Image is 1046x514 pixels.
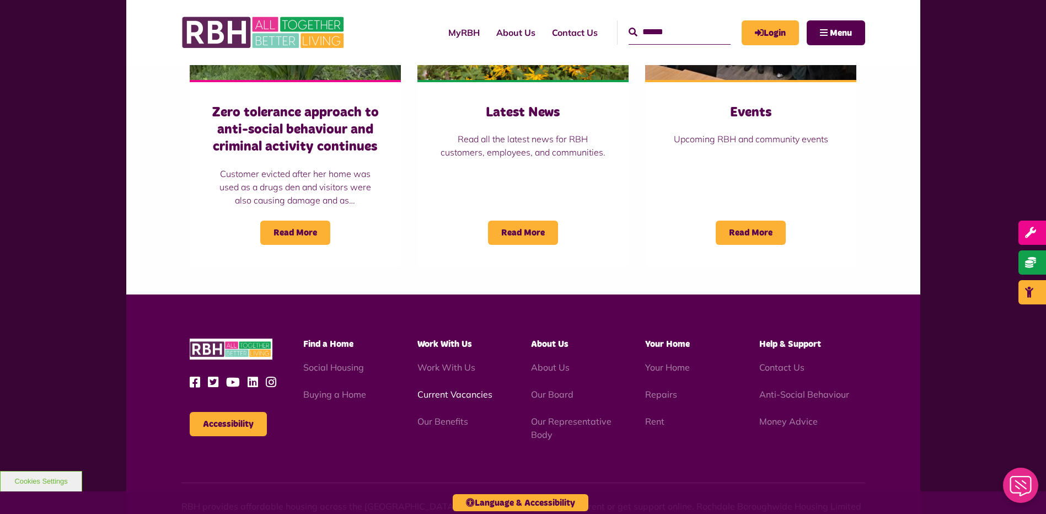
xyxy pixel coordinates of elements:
a: Contact Us [759,362,804,373]
a: MyRBH [742,20,799,45]
a: Current Vacancies [417,389,492,400]
a: About Us [488,18,544,47]
p: Upcoming RBH and community events [667,132,834,146]
a: Work With Us [417,362,475,373]
h3: Latest News [439,104,607,121]
a: MyRBH [440,18,488,47]
a: Social Housing - open in a new tab [303,362,364,373]
h3: Zero tolerance approach to anti-social behaviour and criminal activity continues [212,104,379,156]
span: Read More [716,221,786,245]
span: Read More [488,221,558,245]
img: RBH [190,339,272,360]
iframe: Netcall Web Assistant for live chat [996,464,1046,514]
span: Menu [830,29,852,38]
a: Our Representative Body [531,416,611,440]
span: Find a Home [303,340,353,349]
span: Read More [260,221,330,245]
a: Rent [645,416,664,427]
p: Read all the latest news for RBH customers, employees, and communities. [439,132,607,159]
span: Your Home [645,340,690,349]
span: Work With Us [417,340,472,349]
h3: Events [667,104,834,121]
span: About Us [531,340,568,349]
button: Language & Accessibility [453,494,588,511]
button: Navigation [807,20,865,45]
a: Our Board [531,389,573,400]
input: Search [629,20,731,44]
a: Money Advice [759,416,818,427]
a: Our Benefits [417,416,468,427]
a: Repairs [645,389,677,400]
a: Anti-Social Behaviour [759,389,849,400]
p: Customer evicted after her home was used as a drugs den and visitors were also causing damage and... [212,167,379,207]
a: Contact Us [544,18,606,47]
a: Your Home [645,362,690,373]
a: About Us [531,362,570,373]
span: Help & Support [759,340,821,349]
a: Buying a Home [303,389,366,400]
button: Accessibility [190,412,267,436]
img: RBH [181,11,347,54]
